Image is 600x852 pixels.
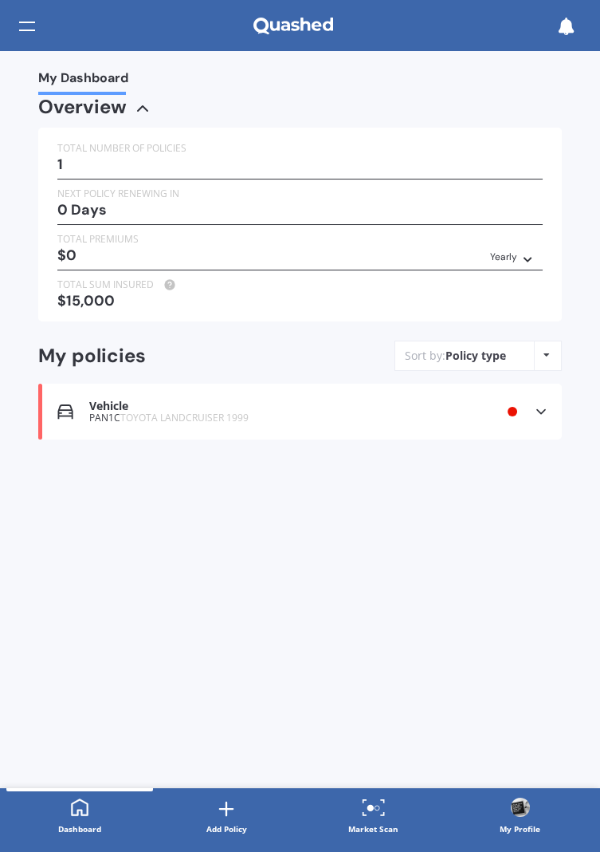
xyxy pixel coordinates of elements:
div: Add Policy [206,821,247,837]
div: 1 [57,156,543,172]
div: PAN1C [89,412,442,424]
a: Dashboard [6,788,153,846]
div: TOTAL PREMIUMS [57,231,543,247]
div: Policy type [445,348,506,364]
div: NEXT POLICY RENEWING IN [57,186,543,202]
div: $0 [57,247,543,263]
div: Overview [38,99,127,115]
span: TOYOTA LANDCRUISER 1999 [120,411,249,424]
div: My Profile [500,821,540,837]
div: TOTAL NUMBER OF POLICIES [57,140,543,156]
img: Profile [511,798,530,817]
div: TOTAL SUM INSURED [57,277,543,293]
span: My Dashboard [38,70,128,92]
img: Vehicle [57,404,73,420]
div: 0 Days [57,202,543,218]
div: Sort by: [405,348,506,364]
a: Market Scan [300,788,447,846]
div: Vehicle [89,400,442,413]
a: Add Policy [153,788,300,846]
div: Dashboard [58,821,101,837]
div: My policies [38,345,291,368]
div: Market Scan [348,821,398,837]
div: Yearly [490,249,517,265]
a: ProfileMy Profile [447,788,594,846]
div: $15,000 [57,293,543,309]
